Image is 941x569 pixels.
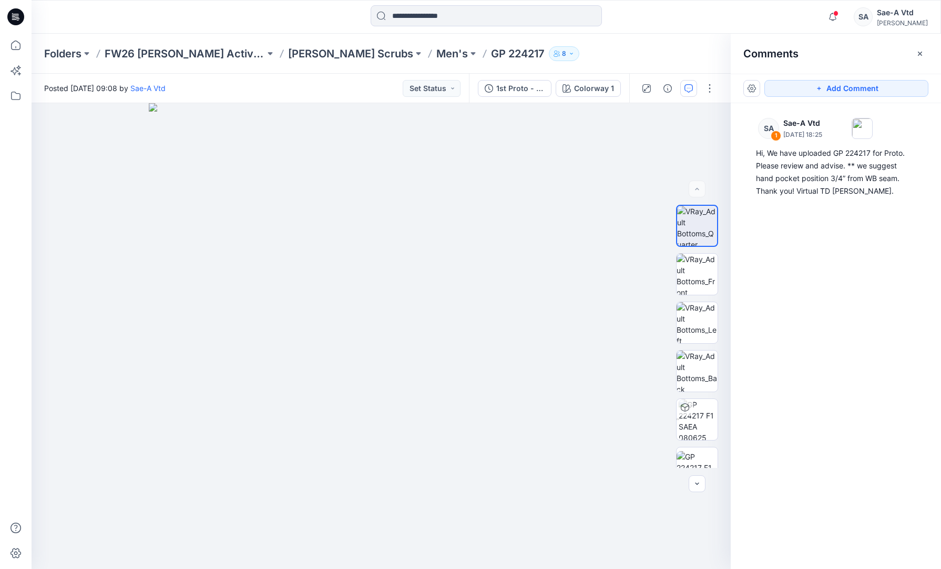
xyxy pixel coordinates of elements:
a: Sae-A Vtd [130,84,166,93]
div: 1 [771,131,781,141]
span: Posted [DATE] 09:08 by [44,83,166,94]
img: GP 224217 F1 SAEA 080625 Colorway 1 [679,399,718,440]
img: VRay_Adult Bottoms_Left [677,302,718,343]
img: VRay_Adult Bottoms_Back [677,351,718,392]
a: Men's [436,46,468,61]
div: 1st Proto - 3D [496,83,545,94]
a: Folders [44,46,81,61]
div: Colorway 1 [574,83,614,94]
div: SA [854,7,873,26]
img: GP 224217 F1 SAEA [677,451,718,484]
button: 1st Proto - 3D [478,80,551,97]
div: SA [758,118,779,139]
img: VRay_Adult Bottoms_Front [677,254,718,295]
img: VRay_Adult Bottoms_Quarter [677,206,717,246]
p: GP 224217 [491,46,545,61]
button: 8 [549,46,579,61]
button: Colorway 1 [556,80,621,97]
a: [PERSON_NAME] Scrubs [288,46,413,61]
div: [PERSON_NAME] [877,19,928,27]
p: [DATE] 18:25 [783,129,822,140]
p: Sae-A Vtd [783,117,822,129]
div: Hi, We have uploaded GP 224217 for Proto. Please review and advise. ** we suggest hand pocket pos... [756,147,916,197]
button: Details [659,80,676,97]
img: eyJhbGciOiJIUzI1NiIsImtpZCI6IjAiLCJzbHQiOiJzZXMiLCJ0eXAiOiJKV1QifQ.eyJkYXRhIjp7InR5cGUiOiJzdG9yYW... [149,103,614,569]
p: 8 [562,48,566,59]
a: FW26 [PERSON_NAME] Activewear [105,46,265,61]
div: Sae-A Vtd [877,6,928,19]
h2: Comments [743,47,799,60]
button: Add Comment [764,80,928,97]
